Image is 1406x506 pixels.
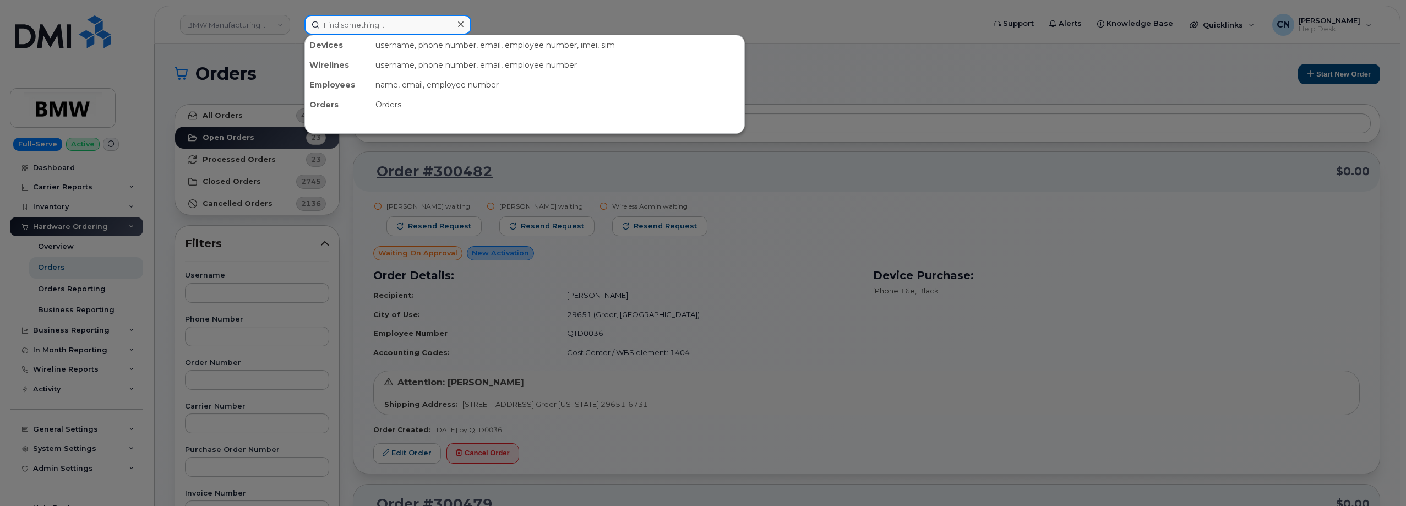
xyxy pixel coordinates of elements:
div: Orders [371,95,744,115]
div: Employees [305,75,371,95]
div: name, email, employee number [371,75,744,95]
iframe: Messenger Launcher [1358,458,1398,498]
div: Devices [305,35,371,55]
div: username, phone number, email, employee number [371,55,744,75]
div: Wirelines [305,55,371,75]
div: Orders [305,95,371,115]
div: username, phone number, email, employee number, imei, sim [371,35,744,55]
